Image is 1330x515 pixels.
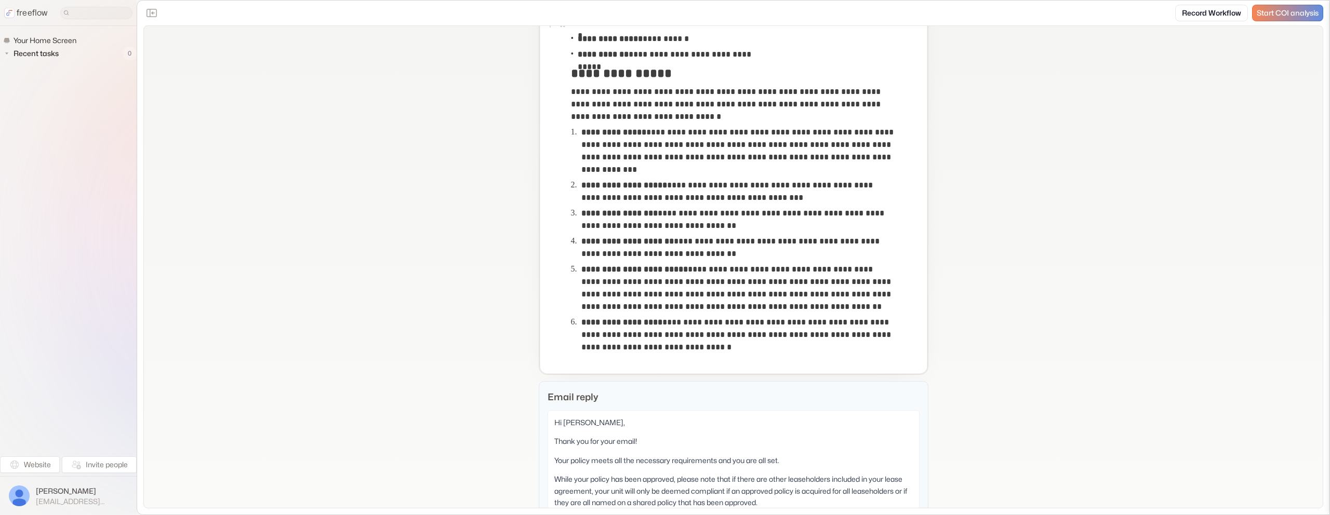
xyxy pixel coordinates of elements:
span: Your Home Screen [11,35,79,46]
span: [EMAIL_ADDRESS][DOMAIN_NAME] [36,497,128,506]
span: Recent tasks [11,48,62,59]
span: [PERSON_NAME] [36,486,128,496]
p: Your policy meets all the necessary requirements and you are all set. [554,455,913,466]
p: Email reply [548,390,920,404]
button: Close the sidebar [143,5,160,21]
span: 0 [123,47,137,60]
p: Hi [PERSON_NAME], [554,417,913,428]
a: Your Home Screen [3,34,81,47]
span: Start COI analysis [1257,9,1319,18]
a: Record Workflow [1175,5,1248,21]
p: freeflow [17,7,48,19]
a: Start COI analysis [1252,5,1323,21]
p: Thank you for your email! [554,436,913,447]
img: profile [9,485,30,506]
button: Recent tasks [3,47,63,60]
a: freeflow [4,7,48,19]
button: [PERSON_NAME][EMAIL_ADDRESS][DOMAIN_NAME] [6,483,130,509]
button: Invite people [62,456,137,473]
